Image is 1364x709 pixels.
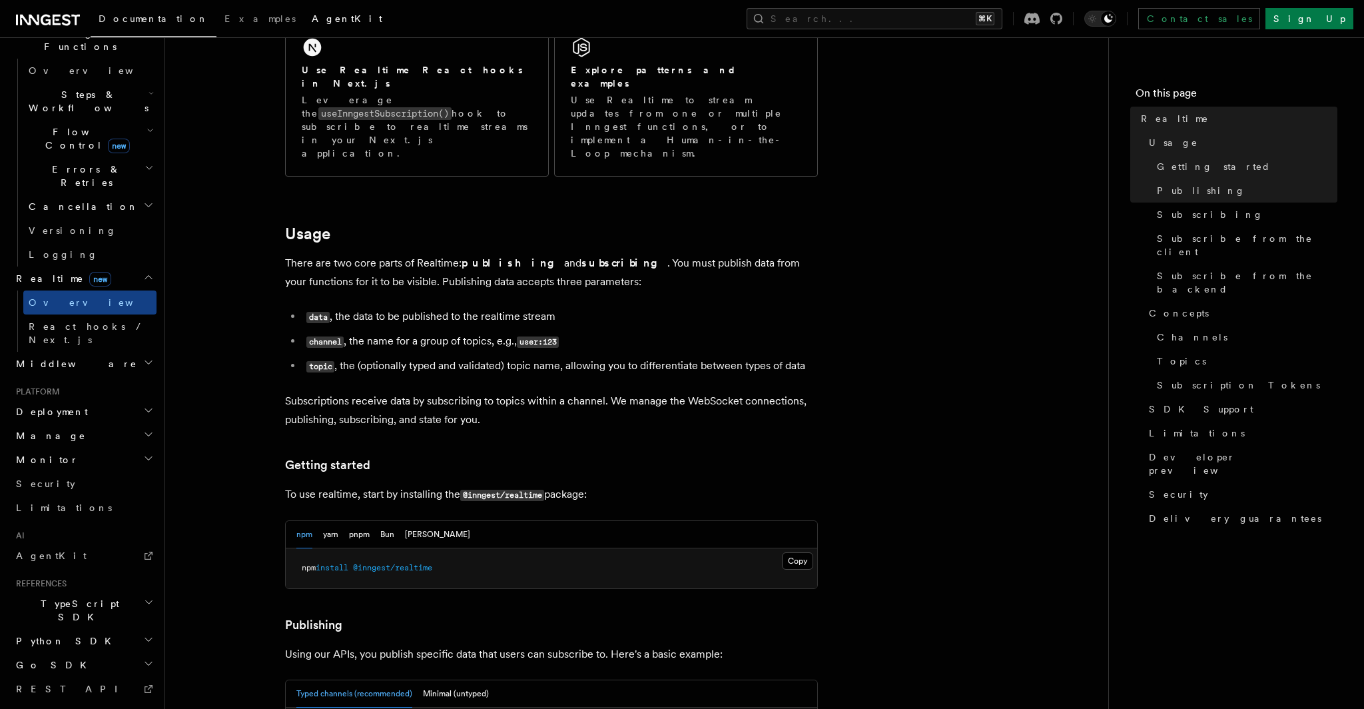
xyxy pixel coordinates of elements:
[1152,155,1337,179] a: Getting started
[11,357,137,370] span: Middleware
[296,521,312,548] button: npm
[302,307,818,327] li: , the data to be published to the realtime stream
[285,392,818,429] p: Subscriptions receive data by subscribing to topics within a channel. We manage the WebSocket con...
[16,550,87,561] span: AgentKit
[11,592,157,629] button: TypeScript SDK
[285,456,370,474] a: Getting started
[554,17,818,177] a: Explore patterns and examplesUse Realtime to stream updates from one or multiple Inngest function...
[23,219,157,243] a: Versioning
[1144,397,1337,421] a: SDK Support
[462,257,564,269] strong: publishing
[323,521,338,548] button: yarn
[747,8,1002,29] button: Search...⌘K
[23,125,147,152] span: Flow Control
[304,4,390,36] a: AgentKit
[285,485,818,504] p: To use realtime, start by installing the package:
[23,200,139,213] span: Cancellation
[285,254,818,291] p: There are two core parts of Realtime: and . You must publish data from your functions for it to b...
[1149,450,1337,477] span: Developer preview
[11,453,79,466] span: Monitor
[224,13,296,24] span: Examples
[1157,378,1320,392] span: Subscription Tokens
[29,297,166,308] span: Overview
[302,356,818,376] li: , the (optionally typed and validated) topic name, allowing you to differentiate between types of...
[1157,160,1271,173] span: Getting started
[1157,269,1337,296] span: Subscribe from the backend
[1144,131,1337,155] a: Usage
[23,315,157,352] a: React hooks / Next.js
[460,490,544,501] code: @inngest/realtime
[23,120,157,157] button: Flow Controlnew
[11,291,157,352] div: Realtimenew
[11,386,60,397] span: Platform
[11,597,144,624] span: TypeScript SDK
[405,521,470,548] button: [PERSON_NAME]
[1149,512,1321,525] span: Delivery guarantees
[29,225,117,236] span: Versioning
[1138,8,1260,29] a: Contact sales
[423,680,489,708] button: Minimal (untyped)
[16,684,129,694] span: REST API
[1152,349,1337,373] a: Topics
[1152,179,1337,203] a: Publishing
[23,83,157,120] button: Steps & Workflows
[1152,325,1337,349] a: Channels
[1136,107,1337,131] a: Realtime
[23,88,149,115] span: Steps & Workflows
[11,429,86,442] span: Manage
[23,157,157,195] button: Errors & Retries
[1144,506,1337,530] a: Delivery guarantees
[11,267,157,291] button: Realtimenew
[11,578,67,589] span: References
[1152,264,1337,301] a: Subscribe from the backend
[11,405,88,418] span: Deployment
[11,496,157,520] a: Limitations
[11,634,119,648] span: Python SDK
[517,337,559,348] code: user:123
[1157,331,1227,344] span: Channels
[571,93,801,160] p: Use Realtime to stream updates from one or multiple Inngest functions, or to implement a Human-in...
[296,680,412,708] button: Typed channels (recommended)
[11,59,157,267] div: Inngest Functions
[1152,373,1337,397] a: Subscription Tokens
[302,93,532,160] p: Leverage the hook to subscribe to realtime streams in your Next.js application.
[1144,421,1337,445] a: Limitations
[11,629,157,653] button: Python SDK
[11,400,157,424] button: Deployment
[1149,488,1208,501] span: Security
[306,312,330,323] code: data
[23,243,157,267] a: Logging
[306,337,344,348] code: channel
[581,257,667,269] strong: subscribing
[316,563,348,572] span: install
[1149,136,1198,149] span: Usage
[11,472,157,496] a: Security
[16,478,75,489] span: Security
[1152,227,1337,264] a: Subscribe from the client
[1157,232,1337,259] span: Subscribe from the client
[99,13,208,24] span: Documentation
[285,225,330,243] a: Usage
[11,272,111,285] span: Realtime
[11,544,157,568] a: AgentKit
[11,658,95,672] span: Go SDK
[216,4,304,36] a: Examples
[23,195,157,219] button: Cancellation
[1157,208,1263,221] span: Subscribing
[285,645,818,664] p: Using our APIs, you publish specific data that users can subscribe to. Here's a basic example:
[285,616,342,634] a: Publishing
[1136,85,1337,107] h4: On this page
[11,653,157,677] button: Go SDK
[380,521,394,548] button: Bun
[285,17,549,177] a: Use Realtime React hooks in Next.jsLeverage theuseInngestSubscription()hook to subscribe to realt...
[11,448,157,472] button: Monitor
[91,4,216,37] a: Documentation
[782,552,813,570] button: Copy
[11,352,157,376] button: Middleware
[16,502,112,513] span: Limitations
[318,107,452,120] code: useInngestSubscription()
[29,249,98,260] span: Logging
[11,27,144,53] span: Inngest Functions
[349,521,370,548] button: pnpm
[89,272,111,287] span: new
